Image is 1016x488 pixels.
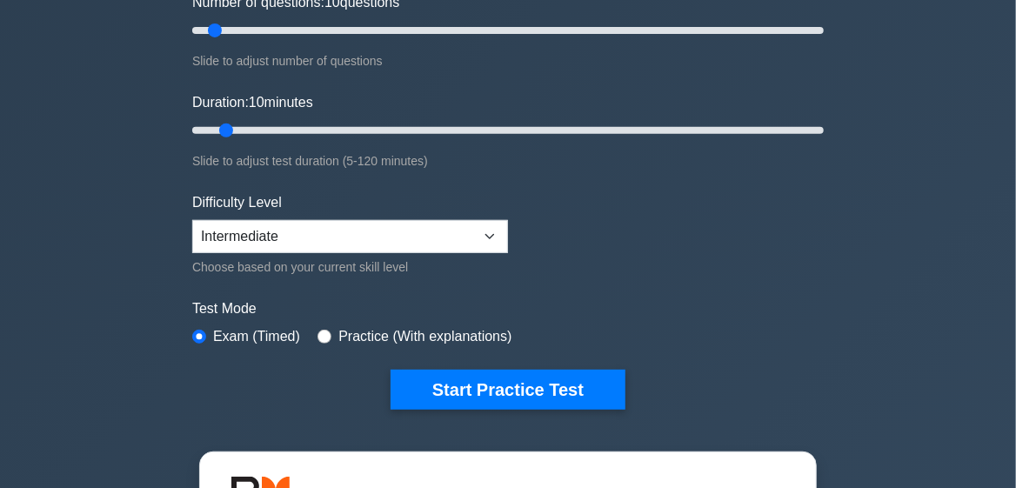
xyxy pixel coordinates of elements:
[391,370,625,410] button: Start Practice Test
[192,150,824,171] div: Slide to adjust test duration (5-120 minutes)
[192,192,282,213] label: Difficulty Level
[249,95,264,110] span: 10
[192,257,508,277] div: Choose based on your current skill level
[192,92,313,113] label: Duration: minutes
[338,326,511,347] label: Practice (With explanations)
[192,298,824,319] label: Test Mode
[213,326,300,347] label: Exam (Timed)
[192,50,824,71] div: Slide to adjust number of questions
